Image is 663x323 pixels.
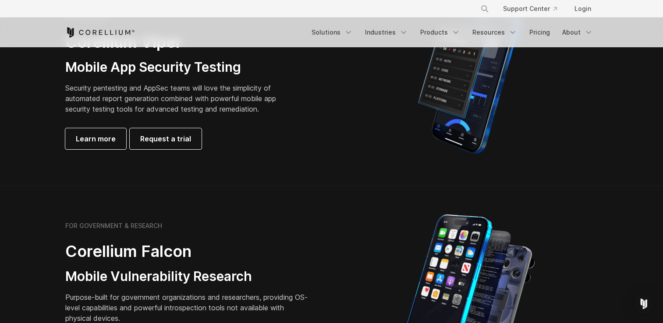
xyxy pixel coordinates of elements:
[415,25,465,40] a: Products
[65,242,311,261] h2: Corellium Falcon
[470,1,598,17] div: Navigation Menu
[403,4,535,158] img: Corellium MATRIX automated report on iPhone showing app vulnerability test results across securit...
[467,25,522,40] a: Resources
[306,25,598,40] div: Navigation Menu
[65,27,135,38] a: Corellium Home
[65,59,290,76] h3: Mobile App Security Testing
[306,25,358,40] a: Solutions
[360,25,413,40] a: Industries
[496,1,564,17] a: Support Center
[477,1,493,17] button: Search
[567,1,598,17] a: Login
[557,25,598,40] a: About
[524,25,555,40] a: Pricing
[140,133,191,144] span: Request a trial
[65,222,162,230] h6: FOR GOVERNMENT & RESEARCH
[130,128,202,149] a: Request a trial
[76,133,116,144] span: Learn more
[633,293,654,314] div: Open Intercom Messenger
[65,83,290,114] p: Security pentesting and AppSec teams will love the simplicity of automated report generation comb...
[65,268,311,285] h3: Mobile Vulnerability Research
[65,128,126,149] a: Learn more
